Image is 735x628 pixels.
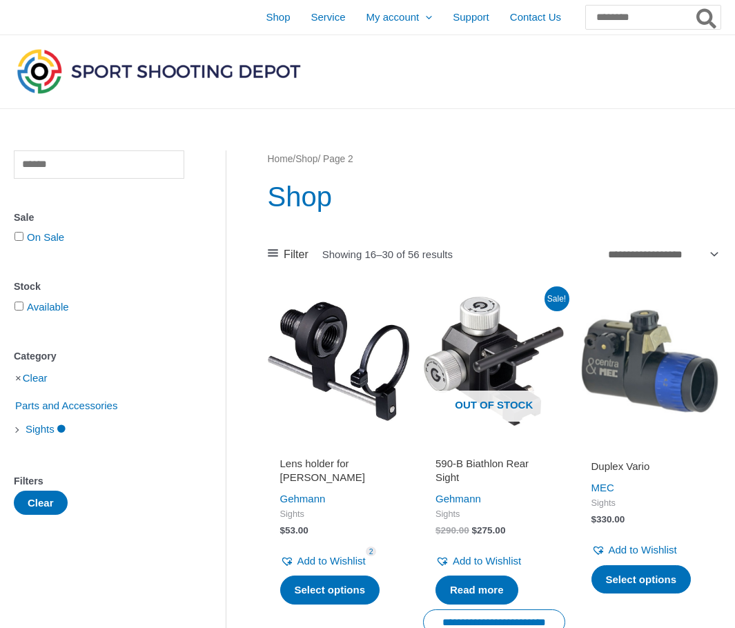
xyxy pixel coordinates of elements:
[295,154,317,164] a: Shop
[591,460,709,478] a: Duplex Vario
[268,244,308,265] a: Filter
[280,457,398,489] a: Lens holder for [PERSON_NAME]
[423,291,565,433] a: Out of stock
[591,540,677,560] a: Add to Wishlist
[280,525,308,536] bdi: 53.00
[435,525,469,536] bdi: 290.00
[435,440,553,457] iframe: Customer reviews powered by Trustpilot
[453,555,521,567] span: Add to Wishlist
[545,286,569,311] span: Sale!
[280,493,326,504] a: Gehmann
[433,391,555,422] span: Out of stock
[14,208,184,228] div: Sale
[280,525,286,536] span: $
[14,491,68,515] button: Clear
[280,440,398,457] iframe: Customer reviews powered by Trustpilot
[591,460,709,473] h2: Duplex Vario
[435,493,481,504] a: Gehmann
[472,525,478,536] span: $
[435,551,521,571] a: Add to Wishlist
[27,231,64,243] a: On Sale
[14,302,23,311] input: Available
[24,418,56,441] span: Sights
[280,509,398,520] span: Sights
[609,544,677,556] span: Add to Wishlist
[435,457,553,484] h2: 590-B Biathlon Rear Sight
[591,514,625,524] bdi: 330.00
[14,394,119,418] span: Parts and Accessories
[27,301,69,313] a: Available
[268,150,721,168] nav: Breadcrumb
[14,232,23,241] input: On Sale
[24,422,67,434] a: Sights
[14,46,304,97] img: Sport Shooting Depot
[591,565,692,594] a: Select options for “Duplex Vario”
[591,482,614,493] a: MEC
[472,525,506,536] bdi: 275.00
[423,291,565,433] img: 590-B Biathlon Rear Sight
[694,6,721,29] button: Search
[14,277,184,297] div: Stock
[435,509,553,520] span: Sights
[435,525,441,536] span: $
[322,249,453,259] p: Showing 16–30 of 56 results
[23,372,48,384] a: Clear
[14,399,119,411] a: Parts and Accessories
[579,291,721,433] img: Duplex Vario
[602,244,721,264] select: Shop order
[284,244,308,265] span: Filter
[280,551,366,571] a: Add to Wishlist
[591,440,709,457] iframe: Customer reviews powered by Trustpilot
[591,498,709,509] span: Sights
[268,291,410,433] img: Lens holder for Iris
[591,514,597,524] span: $
[435,457,553,489] a: 590-B Biathlon Rear Sight
[435,576,518,605] a: Read more about “590-B Biathlon Rear Sight”
[280,457,398,484] h2: Lens holder for [PERSON_NAME]
[268,177,721,216] h1: Shop
[297,555,366,567] span: Add to Wishlist
[366,547,377,557] span: 2
[268,154,293,164] a: Home
[280,576,380,605] a: Select options for “Lens holder for Iris”
[14,471,184,491] div: Filters
[14,346,184,366] div: Category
